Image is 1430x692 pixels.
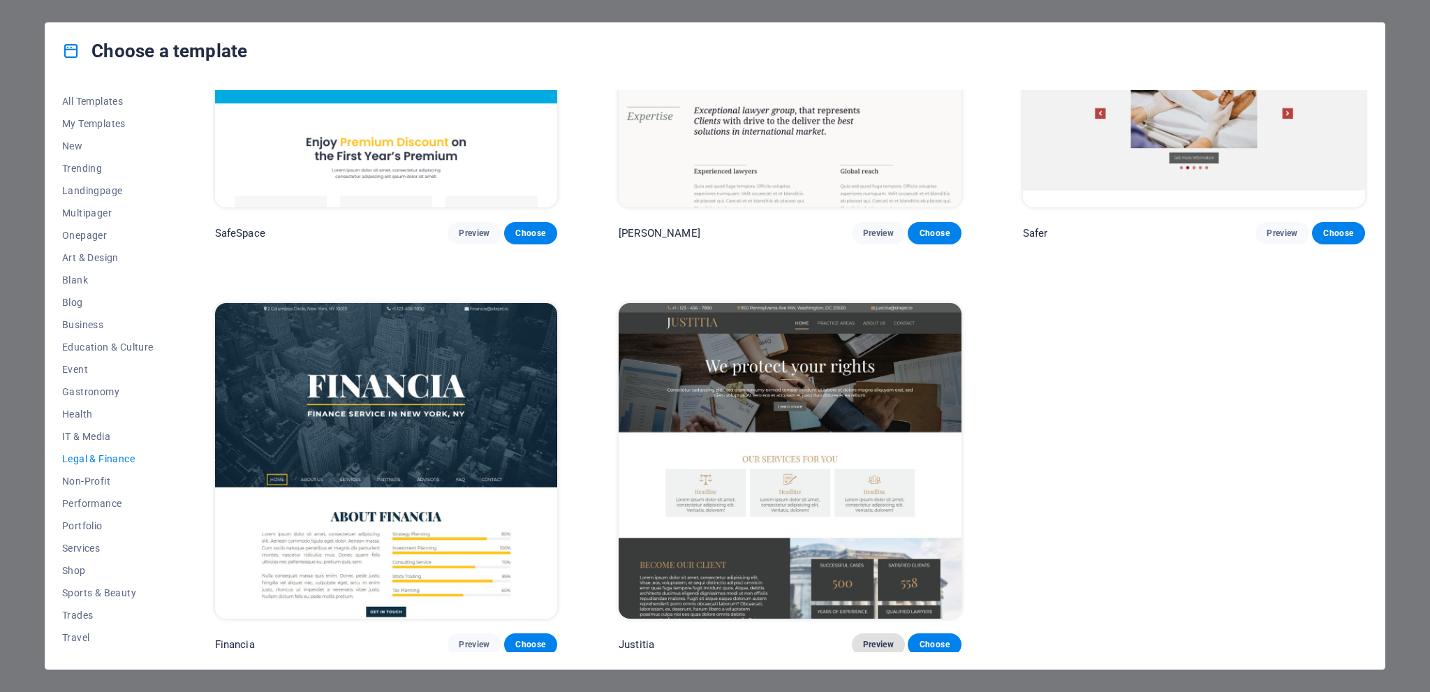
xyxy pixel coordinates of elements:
[863,228,894,239] span: Preview
[504,633,557,656] button: Choose
[448,222,501,244] button: Preview
[62,476,154,487] span: Non-Profit
[62,543,154,554] span: Services
[62,470,154,492] button: Non-Profit
[62,135,154,157] button: New
[448,633,501,656] button: Preview
[62,515,154,537] button: Portfolio
[62,431,154,442] span: IT & Media
[62,163,154,174] span: Trending
[62,291,154,314] button: Blog
[62,381,154,403] button: Gastronomy
[62,425,154,448] button: IT & Media
[62,559,154,582] button: Shop
[1323,228,1354,239] span: Choose
[62,492,154,515] button: Performance
[62,632,154,643] span: Travel
[62,179,154,202] button: Landingpage
[62,358,154,381] button: Event
[215,226,265,240] p: SafeSpace
[62,96,154,107] span: All Templates
[62,140,154,152] span: New
[62,587,154,598] span: Sports & Beauty
[62,207,154,219] span: Multipager
[1312,222,1365,244] button: Choose
[62,364,154,375] span: Event
[62,274,154,286] span: Blank
[852,222,905,244] button: Preview
[62,453,154,464] span: Legal & Finance
[62,520,154,531] span: Portfolio
[62,626,154,649] button: Travel
[459,639,489,650] span: Preview
[62,224,154,246] button: Onepager
[215,638,255,651] p: Financia
[62,118,154,129] span: My Templates
[62,537,154,559] button: Services
[62,582,154,604] button: Sports & Beauty
[62,319,154,330] span: Business
[908,633,961,656] button: Choose
[908,222,961,244] button: Choose
[863,639,894,650] span: Preview
[504,222,557,244] button: Choose
[1267,228,1297,239] span: Preview
[1255,222,1309,244] button: Preview
[852,633,905,656] button: Preview
[919,639,950,650] span: Choose
[62,498,154,509] span: Performance
[62,604,154,626] button: Trades
[62,408,154,420] span: Health
[619,303,961,619] img: Justitia
[515,228,546,239] span: Choose
[619,638,654,651] p: Justitia
[459,228,489,239] span: Preview
[515,639,546,650] span: Choose
[62,341,154,353] span: Education & Culture
[62,185,154,196] span: Landingpage
[62,246,154,269] button: Art & Design
[62,314,154,336] button: Business
[215,303,557,619] img: Financia
[62,649,154,671] button: Wireframe
[62,403,154,425] button: Health
[919,228,950,239] span: Choose
[62,386,154,397] span: Gastronomy
[62,336,154,358] button: Education & Culture
[62,202,154,224] button: Multipager
[62,297,154,308] span: Blog
[62,252,154,263] span: Art & Design
[62,90,154,112] button: All Templates
[619,226,700,240] p: [PERSON_NAME]
[62,157,154,179] button: Trending
[62,112,154,135] button: My Templates
[62,230,154,241] span: Onepager
[62,565,154,576] span: Shop
[62,448,154,470] button: Legal & Finance
[62,610,154,621] span: Trades
[62,40,247,62] h4: Choose a template
[1023,226,1048,240] p: Safer
[62,269,154,291] button: Blank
